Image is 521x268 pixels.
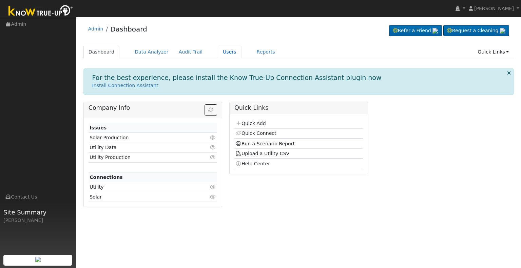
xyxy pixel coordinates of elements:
h5: Quick Links [234,104,363,111]
a: Quick Add [235,121,266,126]
img: retrieve [500,28,505,34]
a: Data Analyzer [130,46,174,58]
a: Refer a Friend [389,25,442,37]
span: [PERSON_NAME] [474,6,514,11]
td: Utility Data [89,143,196,152]
i: Click to view [210,194,216,199]
i: Click to view [210,185,216,189]
a: Users [218,46,242,58]
td: Solar [89,192,196,202]
a: Admin [88,26,103,32]
a: Dashboard [110,25,147,33]
strong: Connections [90,174,123,180]
div: [PERSON_NAME] [3,217,73,224]
a: Quick Links [472,46,514,58]
a: Install Connection Assistant [92,83,158,88]
a: Reports [252,46,280,58]
a: Run a Scenario Report [235,141,295,146]
span: Site Summary [3,208,73,217]
i: Click to view [210,135,216,140]
strong: Issues [90,125,107,130]
img: Know True-Up [5,4,76,19]
a: Dashboard [83,46,120,58]
a: Upload a Utility CSV [235,151,289,156]
a: Audit Trail [174,46,208,58]
a: Quick Connect [235,130,276,136]
td: Utility [89,182,196,192]
h1: For the best experience, please install the Know True-Up Connection Assistant plugin now [92,74,382,82]
img: retrieve [432,28,438,34]
a: Request a Cleaning [443,25,509,37]
i: Click to view [210,145,216,150]
i: Click to view [210,155,216,160]
a: Help Center [235,161,270,166]
img: retrieve [35,257,41,262]
td: Utility Production [89,152,196,162]
h5: Company Info [89,104,217,111]
td: Solar Production [89,133,196,143]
